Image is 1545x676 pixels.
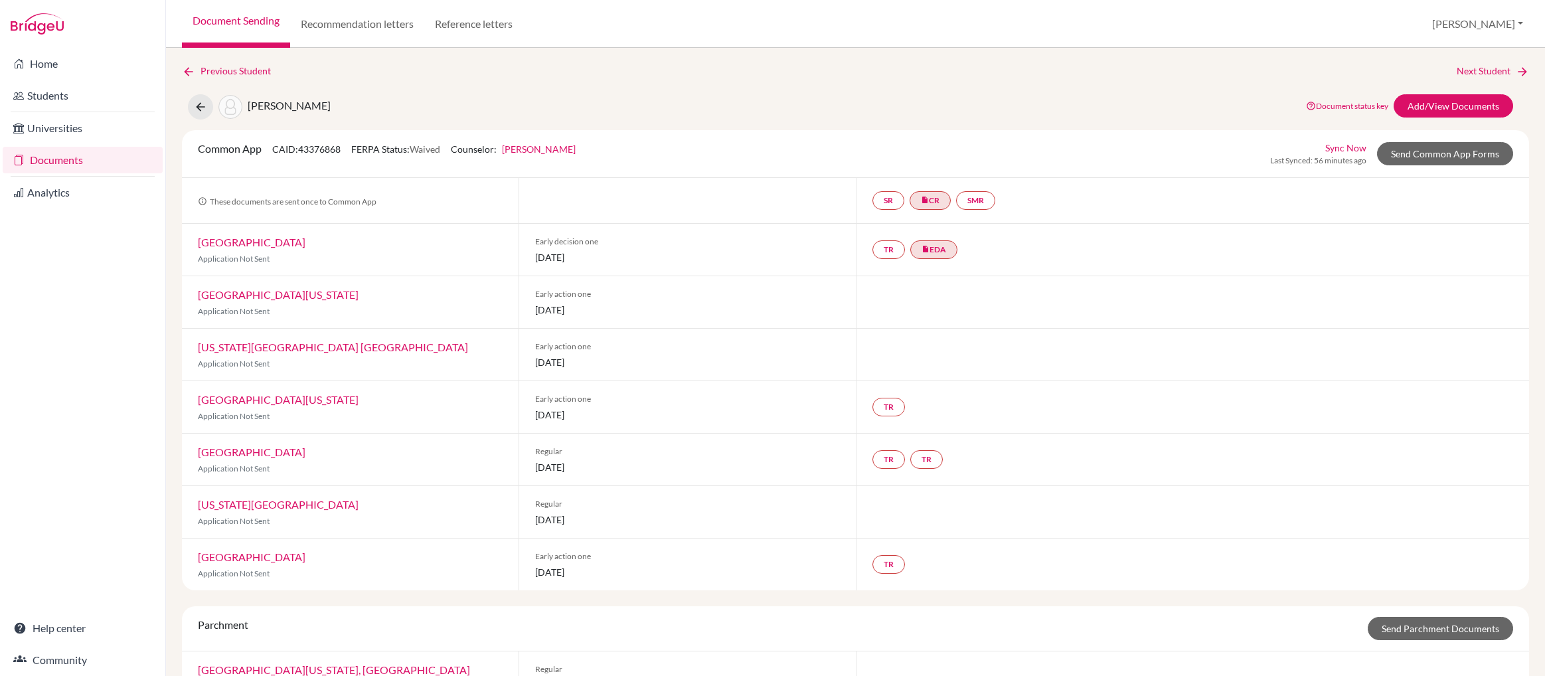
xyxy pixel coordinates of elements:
span: [DATE] [535,460,839,474]
a: [US_STATE][GEOGRAPHIC_DATA] [GEOGRAPHIC_DATA] [198,341,468,353]
a: Document status key [1306,101,1388,111]
a: SR [872,191,904,210]
span: [DATE] [535,408,839,422]
span: Application Not Sent [198,306,270,316]
span: [PERSON_NAME] [248,99,331,112]
a: Add/View Documents [1394,94,1513,118]
a: TR [872,450,905,469]
a: Analytics [3,179,163,206]
span: Early action one [535,550,839,562]
a: Help center [3,615,163,641]
a: [PERSON_NAME] [502,143,576,155]
button: [PERSON_NAME] [1426,11,1529,37]
i: insert_drive_file [921,196,929,204]
a: TR [872,240,905,259]
a: insert_drive_fileEDA [910,240,957,259]
span: Application Not Sent [198,411,270,421]
span: Application Not Sent [198,516,270,526]
a: Community [3,647,163,673]
a: Previous Student [182,64,282,78]
span: These documents are sent once to Common App [198,197,376,207]
span: Application Not Sent [198,568,270,578]
a: [GEOGRAPHIC_DATA] [198,446,305,458]
span: Early action one [535,341,839,353]
span: [DATE] [535,250,839,264]
a: [GEOGRAPHIC_DATA][US_STATE] [198,288,359,301]
span: Common App [198,142,262,155]
a: Documents [3,147,163,173]
span: Early action one [535,393,839,405]
a: [GEOGRAPHIC_DATA][US_STATE] [198,393,359,406]
span: Last Synced: 56 minutes ago [1270,155,1366,167]
span: Regular [535,663,839,675]
span: Early decision one [535,236,839,248]
span: Application Not Sent [198,464,270,473]
span: Regular [535,498,839,510]
span: Counselor: [451,143,576,155]
a: Next Student [1457,64,1529,78]
a: Send Parchment Documents [1368,617,1513,640]
a: Universities [3,115,163,141]
span: Application Not Sent [198,254,270,264]
i: insert_drive_file [922,245,930,253]
a: Home [3,50,163,77]
a: [GEOGRAPHIC_DATA] [198,550,305,563]
span: [DATE] [535,355,839,369]
a: TR [910,450,943,469]
span: [DATE] [535,565,839,579]
a: insert_drive_fileCR [910,191,951,210]
a: TR [872,555,905,574]
span: Early action one [535,288,839,300]
a: [US_STATE][GEOGRAPHIC_DATA] [198,498,359,511]
span: Parchment [198,618,248,631]
img: Bridge-U [11,13,64,35]
a: Send Common App Forms [1377,142,1513,165]
span: Waived [410,143,440,155]
span: FERPA Status: [351,143,440,155]
a: TR [872,398,905,416]
a: Students [3,82,163,109]
a: Sync Now [1325,141,1366,155]
span: Regular [535,446,839,458]
span: Application Not Sent [198,359,270,369]
span: [DATE] [535,303,839,317]
a: [GEOGRAPHIC_DATA][US_STATE], [GEOGRAPHIC_DATA] [198,663,470,676]
span: [DATE] [535,513,839,527]
a: [GEOGRAPHIC_DATA] [198,236,305,248]
a: SMR [956,191,995,210]
span: CAID: 43376868 [272,143,341,155]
